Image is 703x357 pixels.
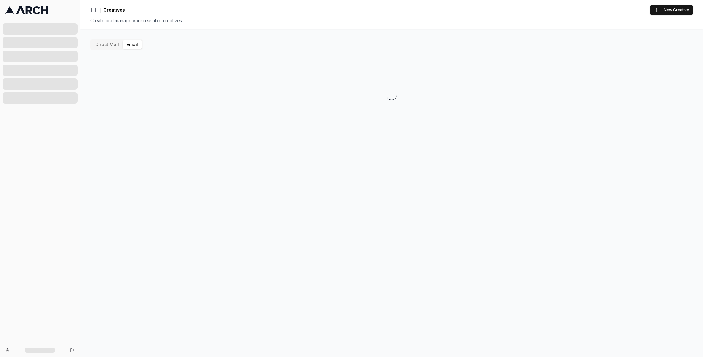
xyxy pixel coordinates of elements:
button: Direct Mail [92,40,123,49]
button: Log out [68,346,77,354]
button: New Creative [650,5,693,15]
div: Create and manage your reusable creatives [90,18,693,24]
button: Email [123,40,142,49]
nav: breadcrumb [103,7,125,13]
span: Creatives [103,7,125,13]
